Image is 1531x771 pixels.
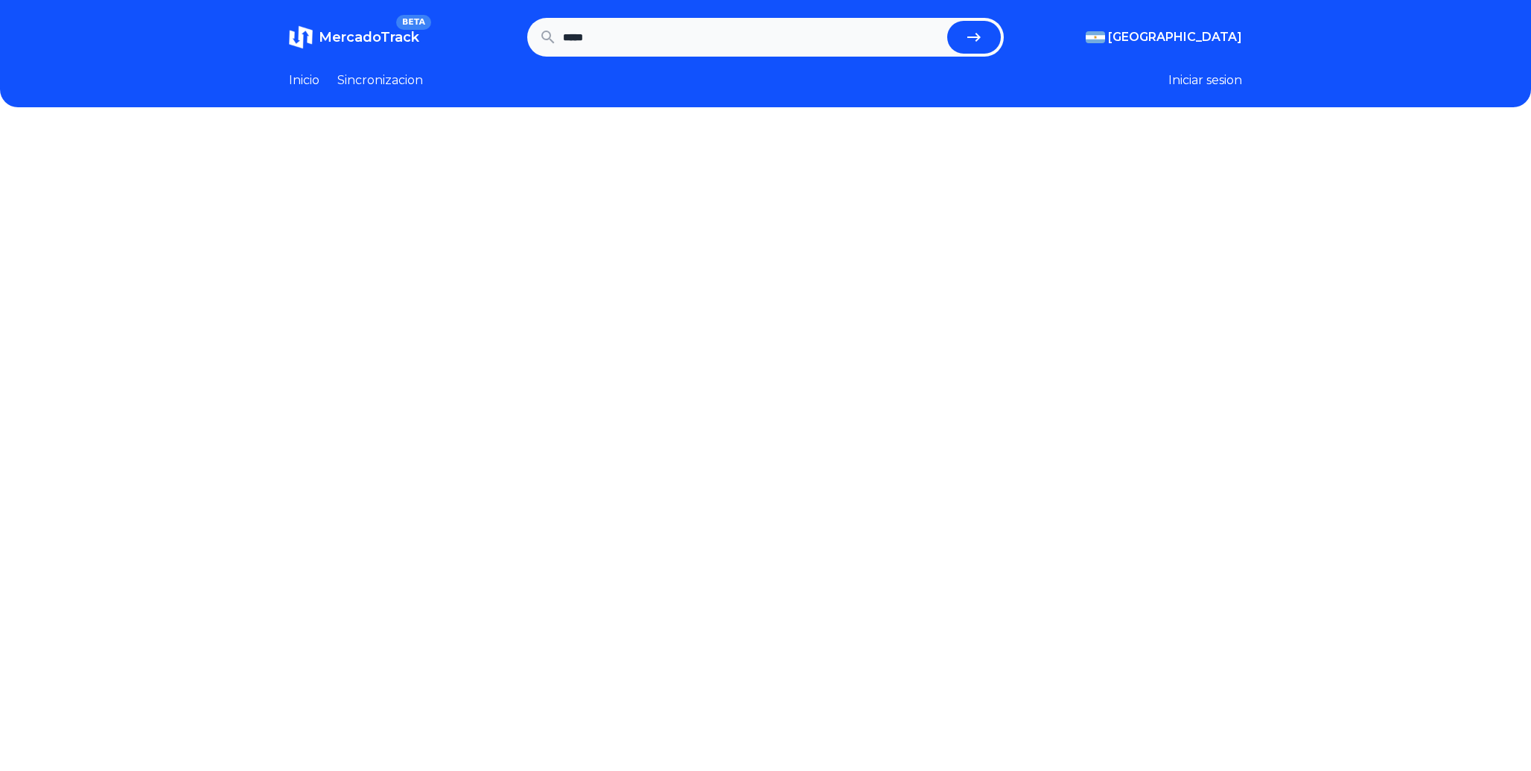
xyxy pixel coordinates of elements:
a: MercadoTrackBETA [289,25,419,49]
span: BETA [396,15,431,30]
img: Argentina [1086,31,1105,43]
span: [GEOGRAPHIC_DATA] [1108,28,1242,46]
button: [GEOGRAPHIC_DATA] [1086,28,1242,46]
span: MercadoTrack [319,29,419,45]
a: Inicio [289,72,319,89]
img: MercadoTrack [289,25,313,49]
button: Iniciar sesion [1168,72,1242,89]
a: Sincronizacion [337,72,423,89]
